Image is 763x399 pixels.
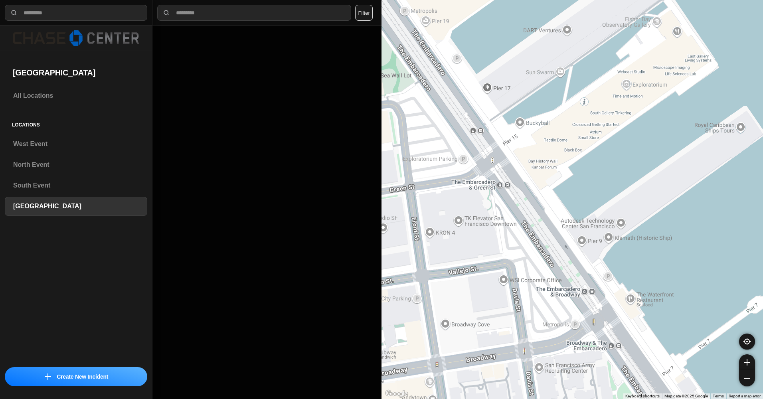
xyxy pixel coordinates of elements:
[5,134,147,154] a: West Event
[13,67,139,78] h2: [GEOGRAPHIC_DATA]
[5,112,147,134] h5: Locations
[739,334,755,350] button: recenter
[13,160,139,170] h3: North Event
[744,359,750,365] img: zoom-in
[13,30,139,46] img: logo
[5,176,147,195] a: South Event
[729,394,761,398] a: Report a map error
[5,86,147,105] a: All Locations
[162,9,170,17] img: search
[713,394,724,398] a: Terms (opens in new tab)
[13,91,139,101] h3: All Locations
[5,367,147,386] button: iconCreate New Incident
[625,393,660,399] button: Keyboard shortcuts
[13,181,139,190] h3: South Event
[57,373,108,381] p: Create New Incident
[739,370,755,386] button: zoom-out
[739,354,755,370] button: zoom-in
[5,155,147,174] a: North Event
[13,139,139,149] h3: West Event
[45,373,51,380] img: icon
[5,197,147,216] a: [GEOGRAPHIC_DATA]
[355,5,373,21] button: Filter
[10,9,18,17] img: search
[13,201,139,211] h3: [GEOGRAPHIC_DATA]
[664,394,708,398] span: Map data ©2025 Google
[743,338,751,345] img: recenter
[383,389,410,399] img: Google
[383,389,410,399] a: Open this area in Google Maps (opens a new window)
[744,375,750,381] img: zoom-out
